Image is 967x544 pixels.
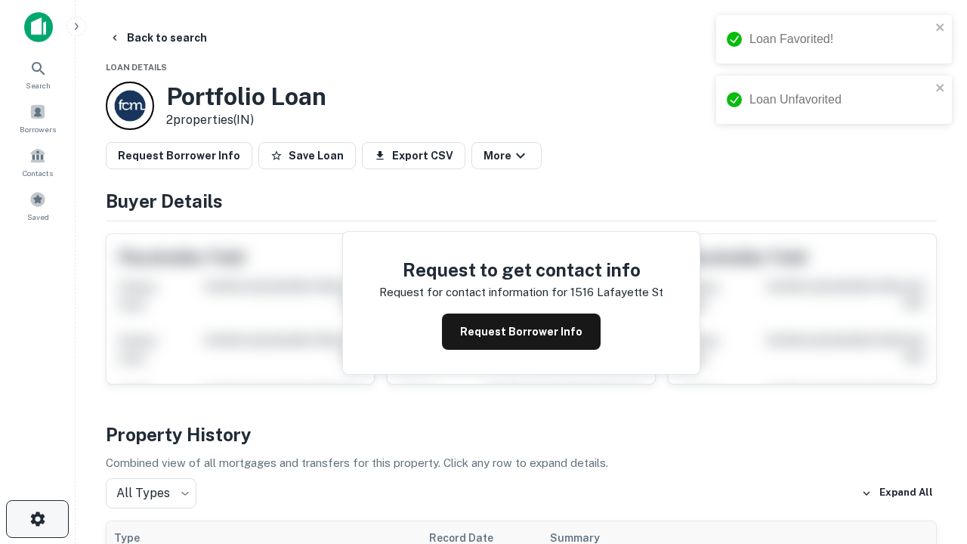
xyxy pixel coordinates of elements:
button: More [471,142,542,169]
button: close [935,82,946,96]
button: Expand All [857,482,937,505]
span: Saved [27,211,49,223]
h4: Buyer Details [106,187,937,215]
div: All Types [106,478,196,508]
div: Loan Unfavorited [749,91,931,109]
h4: Request to get contact info [379,256,663,283]
button: Request Borrower Info [442,314,601,350]
button: close [935,21,946,36]
span: Search [26,79,51,91]
p: Request for contact information for [379,283,567,301]
a: Borrowers [5,97,71,138]
h4: Property History [106,421,937,448]
p: 2 properties (IN) [166,111,326,129]
p: Combined view of all mortgages and transfers for this property. Click any row to expand details. [106,454,937,472]
img: capitalize-icon.png [24,12,53,42]
a: Saved [5,185,71,226]
iframe: Chat Widget [891,423,967,496]
p: 1516 lafayette st [570,283,663,301]
span: Loan Details [106,63,167,72]
button: Save Loan [258,142,356,169]
span: Borrowers [20,123,56,135]
h3: Portfolio Loan [166,82,326,111]
a: Contacts [5,141,71,182]
button: Back to search [103,24,213,51]
div: Loan Favorited! [749,30,931,48]
span: Contacts [23,167,53,179]
a: Search [5,54,71,94]
button: Request Borrower Info [106,142,252,169]
button: Export CSV [362,142,465,169]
